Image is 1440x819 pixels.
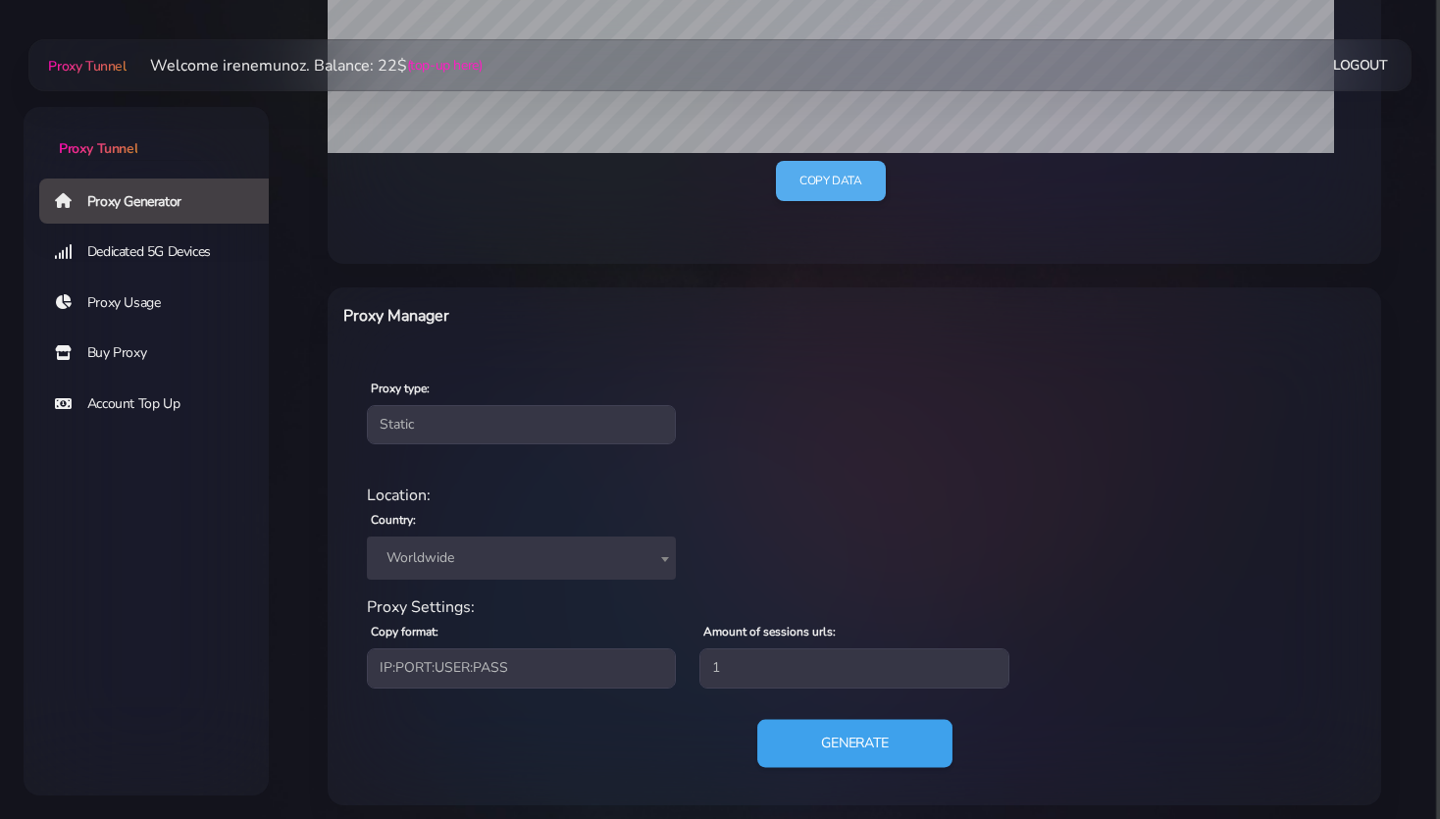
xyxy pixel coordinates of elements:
a: Dedicated 5G Devices [39,230,284,275]
span: Worldwide [367,537,676,580]
li: Welcome irenemunoz. Balance: 22$ [127,54,483,77]
label: Proxy type: [371,380,430,397]
a: Account Top Up [39,382,284,427]
span: Worldwide [379,544,664,572]
a: Proxy Tunnel [24,107,269,159]
div: Location: [355,484,1354,507]
label: Copy format: [371,623,438,640]
a: Buy Proxy [39,331,284,376]
h6: Proxy Manager [343,303,930,329]
a: Proxy Tunnel [44,50,126,81]
label: Amount of sessions urls: [703,623,836,640]
a: (top-up here) [407,55,483,76]
iframe: Webchat Widget [1345,724,1415,794]
label: Country: [371,511,416,529]
div: Proxy Settings: [355,595,1354,619]
a: Proxy Generator [39,179,284,224]
span: Proxy Tunnel [48,57,126,76]
button: Generate [757,719,952,767]
a: Copy data [776,161,885,201]
a: Logout [1333,47,1388,83]
span: Proxy Tunnel [59,139,137,158]
a: Proxy Usage [39,281,284,326]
